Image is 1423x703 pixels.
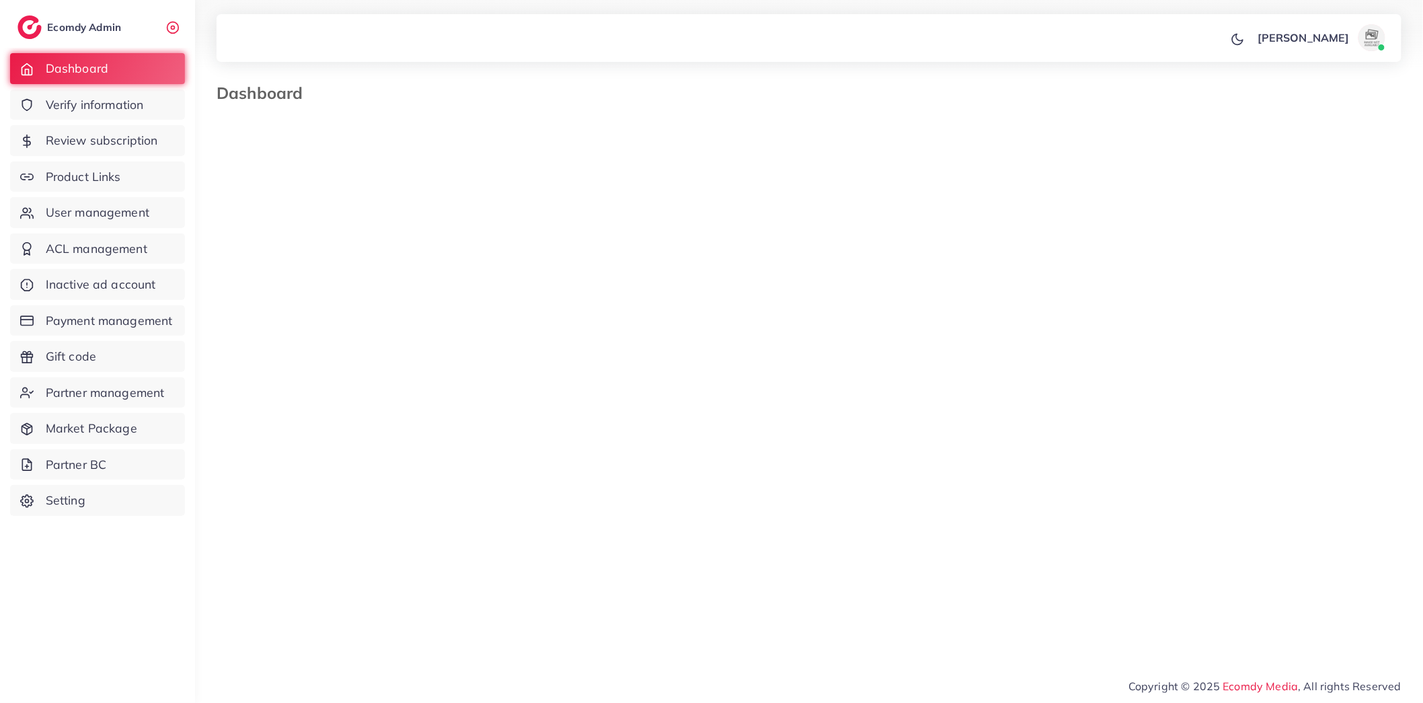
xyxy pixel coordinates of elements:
[10,485,185,516] a: Setting
[1299,678,1401,694] span: , All rights Reserved
[46,456,107,474] span: Partner BC
[10,161,185,192] a: Product Links
[17,15,42,39] img: logo
[1128,678,1401,694] span: Copyright © 2025
[1250,24,1391,51] a: [PERSON_NAME]avatar
[46,348,96,365] span: Gift code
[46,132,158,149] span: Review subscription
[10,197,185,228] a: User management
[1358,24,1385,51] img: avatar
[10,89,185,120] a: Verify information
[46,240,147,258] span: ACL management
[10,449,185,480] a: Partner BC
[46,60,108,77] span: Dashboard
[46,312,173,330] span: Payment management
[17,15,124,39] a: logoEcomdy Admin
[46,96,144,114] span: Verify information
[46,204,149,221] span: User management
[10,125,185,156] a: Review subscription
[46,492,85,509] span: Setting
[47,21,124,34] h2: Ecomdy Admin
[10,269,185,300] a: Inactive ad account
[46,276,156,293] span: Inactive ad account
[10,233,185,264] a: ACL management
[46,168,121,186] span: Product Links
[10,305,185,336] a: Payment management
[10,377,185,408] a: Partner management
[10,53,185,84] a: Dashboard
[1223,679,1299,693] a: Ecomdy Media
[10,413,185,444] a: Market Package
[10,341,185,372] a: Gift code
[1258,30,1350,46] p: [PERSON_NAME]
[217,83,313,103] h3: Dashboard
[46,384,165,402] span: Partner management
[46,420,137,437] span: Market Package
